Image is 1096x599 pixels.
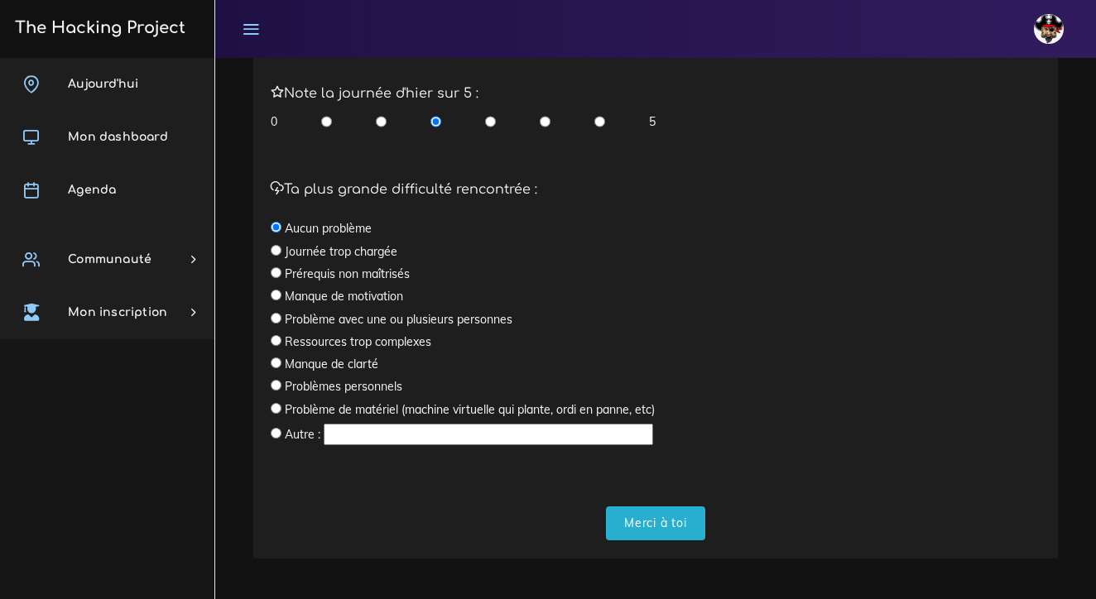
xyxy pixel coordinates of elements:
[68,184,116,196] span: Agenda
[10,19,185,37] h3: The Hacking Project
[68,131,168,143] span: Mon dashboard
[271,113,656,130] div: 0 5
[1034,14,1064,44] img: avatar
[606,506,705,540] input: Merci à toi
[285,288,403,304] label: Manque de motivation
[271,182,1041,198] h5: Ta plus grande difficulté rencontrée :
[285,311,512,328] label: Problème avec une ou plusieurs personnes
[285,220,372,237] label: Aucun problème
[285,426,320,443] label: Autre :
[68,306,167,319] span: Mon inscription
[285,401,655,418] label: Problème de matériel (machine virtuelle qui plante, ordi en panne, etc)
[68,253,151,266] span: Communauté
[285,378,402,395] label: Problèmes personnels
[68,78,138,90] span: Aujourd'hui
[285,333,431,350] label: Ressources trop complexes
[285,243,397,260] label: Journée trop chargée
[271,86,1041,102] h5: Note la journée d'hier sur 5 :
[285,266,410,282] label: Prérequis non maîtrisés
[285,356,378,372] label: Manque de clarté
